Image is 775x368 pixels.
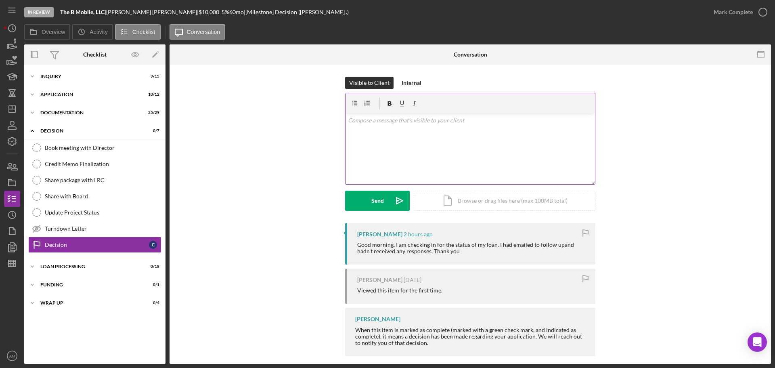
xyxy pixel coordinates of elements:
button: Conversation [170,24,226,40]
div: Application [40,92,139,97]
div: Viewed this item for the first time. [357,287,442,294]
div: 0 / 4 [145,301,159,305]
a: DecisionC [28,237,161,253]
a: Book meeting with Director [28,140,161,156]
div: 5 % [222,9,229,15]
div: Visible to Client [349,77,390,89]
div: Credit Memo Finalization [45,161,161,167]
button: Overview [24,24,70,40]
div: [PERSON_NAME] [355,316,400,322]
div: C [149,241,157,249]
div: | [60,9,106,15]
div: Decision [40,128,139,133]
time: 2025-07-08 13:39 [404,277,421,283]
div: Conversation [454,51,487,58]
div: Inquiry [40,74,139,79]
div: In Review [24,7,54,17]
button: Mark Complete [706,4,771,20]
b: The B Mobile, LLC [60,8,105,15]
div: 25 / 29 [145,110,159,115]
div: 10 / 12 [145,92,159,97]
div: Book meeting with Director [45,145,161,151]
a: Update Project Status [28,204,161,221]
button: Activity [72,24,113,40]
div: Internal [402,77,421,89]
span: $10,000 [199,8,219,15]
div: Good morning, I am checking in for the status of my loan. I had emailed to follow upand hadn't re... [357,242,587,254]
label: Checklist [132,29,155,35]
text: AM [9,354,15,358]
button: AM [4,348,20,364]
a: Share package with LRC [28,172,161,188]
div: Share with Board [45,193,161,200]
div: When this item is marked as complete (marked with a green check mark, and indicated as complete),... [355,327,587,346]
div: Share package with LRC [45,177,161,183]
div: Wrap up [40,301,139,305]
a: Credit Memo Finalization [28,156,161,172]
div: 60 mo [229,9,244,15]
a: Share with Board [28,188,161,204]
div: Funding [40,282,139,287]
button: Internal [398,77,425,89]
div: 0 / 7 [145,128,159,133]
label: Conversation [187,29,220,35]
div: Send [371,191,384,211]
div: [PERSON_NAME] [357,277,402,283]
div: | [Milestone] Decision ([PERSON_NAME] .) [244,9,349,15]
div: [PERSON_NAME] [357,231,402,238]
div: Update Project Status [45,209,161,216]
div: Mark Complete [714,4,753,20]
div: 0 / 18 [145,264,159,269]
button: Visible to Client [345,77,394,89]
label: Activity [90,29,107,35]
div: [PERSON_NAME] [PERSON_NAME] | [106,9,199,15]
a: Turndown Letter [28,221,161,237]
div: Decision [45,242,149,248]
div: Documentation [40,110,139,115]
div: Turndown Letter [45,225,161,232]
button: Send [345,191,410,211]
div: 9 / 15 [145,74,159,79]
div: Checklist [83,51,107,58]
div: 0 / 1 [145,282,159,287]
button: Checklist [115,24,161,40]
label: Overview [42,29,65,35]
div: Loan Processing [40,264,139,269]
time: 2025-09-15 11:10 [404,231,433,238]
div: Open Intercom Messenger [748,332,767,352]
